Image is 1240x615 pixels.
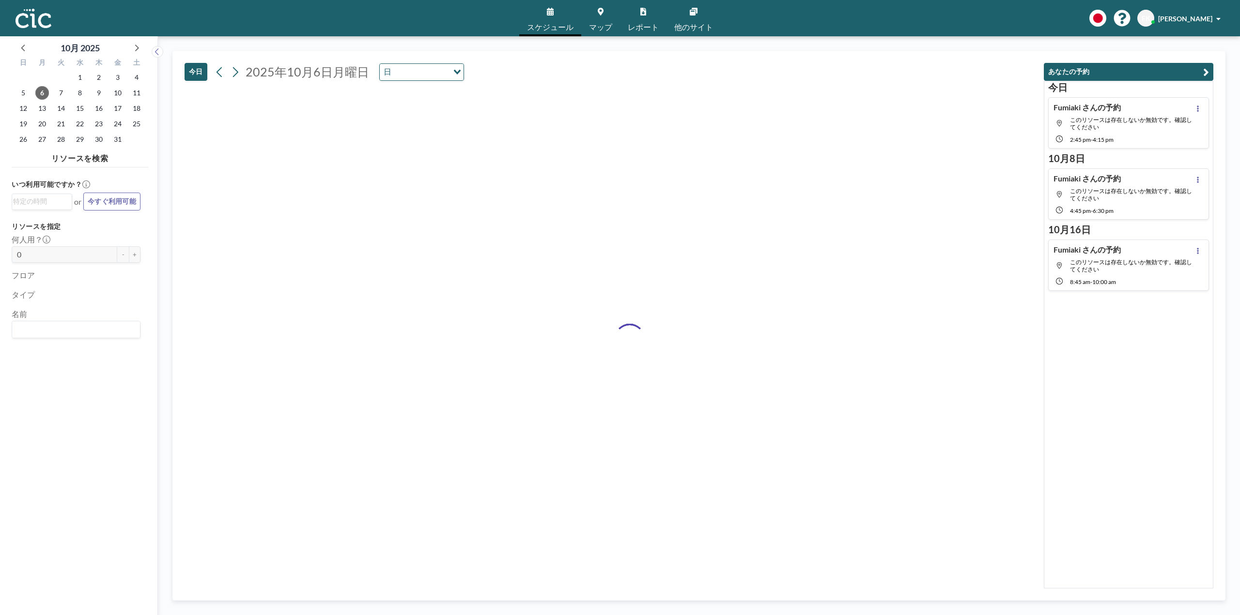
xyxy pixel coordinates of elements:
span: 2025年10月1日水曜日 [73,71,87,84]
span: 2025年10月24日金曜日 [111,117,124,131]
span: 8:45 AM [1070,278,1090,285]
span: 2025年10月18日土曜日 [130,102,143,115]
span: 2025年10月6日月曜日 [246,64,369,79]
div: 金 [108,57,127,70]
span: 2025年10月17日金曜日 [111,102,124,115]
span: [PERSON_NAME] [1158,15,1212,23]
span: 2025年10月9日木曜日 [92,86,106,100]
span: 2025年10月26日日曜日 [16,133,30,146]
span: 2025年10月16日木曜日 [92,102,106,115]
input: Search for option [13,323,135,336]
span: 2025年10月12日日曜日 [16,102,30,115]
div: 土 [127,57,146,70]
span: 2025年10月20日月曜日 [35,117,49,131]
span: 2025年10月13日月曜日 [35,102,49,115]
span: - [1090,278,1092,285]
span: 2025年10月10日金曜日 [111,86,124,100]
span: 2025年10月8日水曜日 [73,86,87,100]
span: 2025年10月28日火曜日 [54,133,68,146]
h4: Fumiaki さんの予約 [1054,174,1121,183]
span: - [1091,136,1093,143]
input: Search for option [394,66,448,78]
span: 2025年10月29日水曜日 [73,133,87,146]
span: このリソースは存在しないか無効です。確認してください [1070,187,1192,202]
span: レポート [628,23,659,31]
div: 水 [71,57,90,70]
span: 他のサイト [674,23,713,31]
span: このリソースは存在しないか無効です。確認してください [1070,116,1192,131]
button: 今日 [185,63,207,81]
label: 名前 [12,309,27,319]
h3: 10月16日 [1048,224,1209,236]
div: 10月 2025 [61,41,100,55]
div: Search for option [12,194,72,209]
h3: 10月8日 [1048,152,1209,165]
span: 2025年10月25日土曜日 [130,117,143,131]
span: 10:00 AM [1092,278,1116,285]
h4: Fumiaki さんの予約 [1054,103,1121,112]
span: 4:15 PM [1093,136,1114,143]
span: 2025年10月21日火曜日 [54,117,68,131]
span: 2025年10月31日金曜日 [111,133,124,146]
span: 2025年10月4日土曜日 [130,71,143,84]
div: Search for option [380,64,464,80]
img: organization-logo [15,9,51,28]
span: 2025年10月5日日曜日 [16,86,30,100]
h3: リソースを指定 [12,222,140,231]
span: 日 [382,66,393,78]
span: 6:30 PM [1093,207,1114,214]
span: 2025年10月6日月曜日 [35,86,49,100]
h3: 今日 [1048,81,1209,93]
span: 2025年10月22日水曜日 [73,117,87,131]
label: タイプ [12,290,35,300]
span: - [1091,207,1093,214]
button: - [117,246,129,263]
button: あなたの予約 [1044,63,1213,81]
h4: Fumiaki さんの予約 [1054,245,1121,255]
span: マップ [589,23,612,31]
span: 2025年10月27日月曜日 [35,133,49,146]
span: 2025年10月14日火曜日 [54,102,68,115]
span: 2025年10月11日土曜日 [130,86,143,100]
span: or [74,197,81,207]
span: 今すぐ利用可能 [88,197,136,206]
div: Search for option [12,321,140,338]
input: Search for option [13,196,66,207]
span: このリソースは存在しないか無効です。確認してください [1070,258,1192,273]
span: 2025年10月30日木曜日 [92,133,106,146]
label: フロア [12,270,35,280]
span: 2025年10月19日日曜日 [16,117,30,131]
span: スケジュール [527,23,573,31]
span: 2025年10月7日火曜日 [54,86,68,100]
button: 今すぐ利用可能 [83,193,140,210]
span: 2025年10月15日水曜日 [73,102,87,115]
button: + [129,246,140,263]
div: 日 [14,57,33,70]
span: 2025年10月23日木曜日 [92,117,106,131]
div: 火 [52,57,71,70]
span: 2025年10月2日木曜日 [92,71,106,84]
div: 月 [33,57,52,70]
span: FK [1142,14,1150,23]
label: 何人用？ [12,235,50,244]
span: 2:45 PM [1070,136,1091,143]
h4: リソースを検索 [12,150,148,163]
div: 木 [89,57,108,70]
span: 2025年10月3日金曜日 [111,71,124,84]
span: 4:45 PM [1070,207,1091,214]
